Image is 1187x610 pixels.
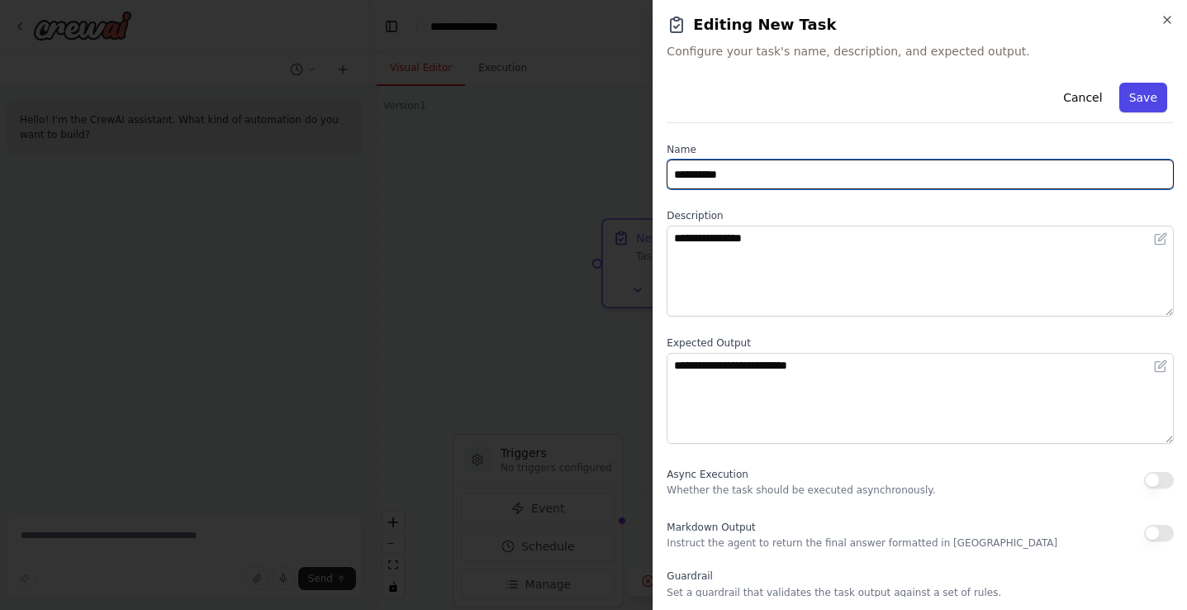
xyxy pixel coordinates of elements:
[667,536,1057,550] p: Instruct the agent to return the final answer formatted in [GEOGRAPHIC_DATA]
[667,484,935,497] p: Whether the task should be executed asynchronously.
[1119,83,1167,112] button: Save
[1151,356,1170,376] button: Open in editor
[667,522,755,533] span: Markdown Output
[667,209,1174,222] label: Description
[667,586,1174,599] p: Set a guardrail that validates the task output against a set of rules.
[1151,229,1170,249] button: Open in editor
[667,569,1174,583] label: Guardrail
[667,13,1174,36] h2: Editing New Task
[667,336,1174,350] label: Expected Output
[1053,83,1112,112] button: Cancel
[667,469,748,480] span: Async Execution
[667,43,1174,60] span: Configure your task's name, description, and expected output.
[667,143,1174,156] label: Name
